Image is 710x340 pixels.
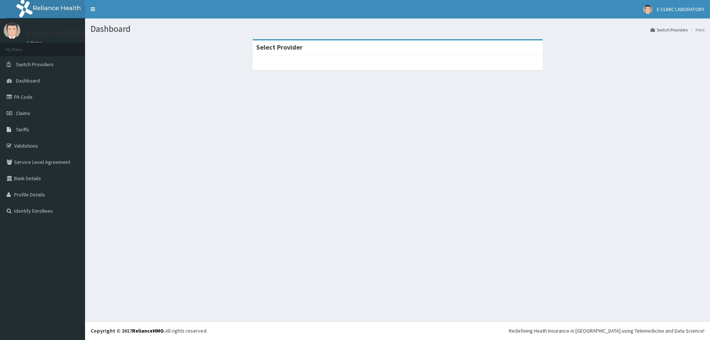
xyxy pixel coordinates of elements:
[16,110,30,117] span: Claims
[91,327,165,334] strong: Copyright © 2017 .
[689,27,704,33] li: Here
[643,5,652,14] img: User Image
[509,327,704,334] div: Redefining Heath Insurance in [GEOGRAPHIC_DATA] using Telemedicine and Data Science!
[650,27,688,33] a: Switch Providers
[657,6,704,13] span: E-CLINIC LABORATORY
[256,43,302,51] strong: Select Provider
[16,61,54,68] span: Switch Providers
[4,22,20,39] img: User Image
[26,40,44,46] a: Online
[85,321,710,340] footer: All rights reserved.
[26,30,90,37] p: E-CLINIC LABORATORY
[16,77,40,84] span: Dashboard
[91,24,704,34] h1: Dashboard
[132,327,164,334] a: RelianceHMO
[16,126,29,133] span: Tariffs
